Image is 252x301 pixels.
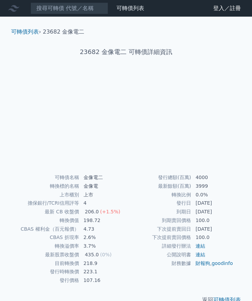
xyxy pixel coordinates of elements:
span: (0%) [100,252,112,257]
td: 下次提前賣回價格 [126,233,192,242]
td: 2.6% [79,233,126,242]
div: 206.0 [84,208,100,216]
td: 100.0 [191,216,238,225]
td: CBAS 權利金（百元報價） [14,225,79,233]
td: 到期日 [126,207,192,216]
td: 發行總額(百萬) [126,173,192,182]
a: 財報狗 [195,260,210,266]
td: 0.0% [191,191,238,199]
a: 登入／註冊 [208,3,246,14]
td: 218.9 [79,259,126,268]
td: 財務數據 [126,259,192,268]
td: 上市櫃別 [14,191,79,199]
td: 4000 [191,173,238,182]
td: 發行價格 [14,276,79,285]
td: 223.1 [79,267,126,276]
td: 發行日 [126,199,192,207]
div: 435.0 [84,251,100,259]
td: 轉換標的名稱 [14,182,79,191]
td: 金像電 [79,182,126,191]
td: 100.0 [191,233,238,242]
td: [DATE] [191,225,238,233]
a: 連結 [195,243,205,249]
td: 發行時轉換價 [14,267,79,276]
li: 23682 金像電二 [43,28,85,36]
td: 轉換比例 [126,191,192,199]
td: 目前轉換價 [14,259,79,268]
td: 到期賣回價格 [126,216,192,225]
td: 可轉債名稱 [14,173,79,182]
td: 公開說明書 [126,250,192,259]
a: 連結 [195,252,205,257]
td: 擔保銀行/TCRI信用評等 [14,199,79,207]
td: 最新股票收盤價 [14,250,79,259]
h1: 23682 金像電二 可轉債詳細資訊 [6,47,246,57]
td: 3999 [191,182,238,191]
td: 107.16 [79,276,126,285]
td: 下次提前賣回日 [126,225,192,233]
a: 可轉債列表 [116,5,144,11]
a: 可轉債列表 [11,28,39,35]
td: 金像電二 [79,173,126,182]
input: 搜尋可轉債 代號／名稱 [31,2,108,14]
td: 轉換溢價率 [14,242,79,250]
td: 3.7% [79,242,126,250]
td: [DATE] [191,199,238,207]
a: goodinfo [212,260,233,266]
td: 上市 [79,191,126,199]
td: 最新 CB 收盤價 [14,207,79,216]
td: 詳細發行辦法 [126,242,192,250]
td: 轉換價值 [14,216,79,225]
td: CBAS 折現率 [14,233,79,242]
li: › [11,28,41,36]
td: 198.72 [79,216,126,225]
td: 4 [79,199,126,207]
td: 最新餘額(百萬) [126,182,192,191]
td: , [191,259,238,268]
td: 4.73 [79,225,126,233]
td: [DATE] [191,207,238,216]
span: (+1.5%) [100,209,120,214]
